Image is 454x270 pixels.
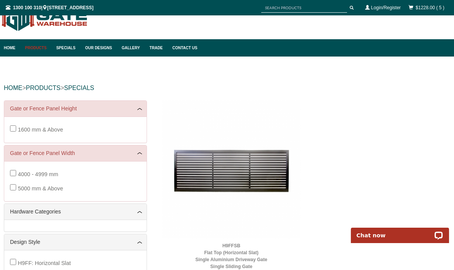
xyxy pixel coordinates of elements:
a: Home [4,39,21,57]
a: SPECIALS [64,85,94,91]
iframe: LiveChat chat widget [346,219,454,243]
a: Products [21,39,52,57]
a: Contact Us [169,39,197,57]
a: $1228.00 ( 5 ) [416,5,444,10]
a: Design Style [10,238,141,246]
input: SEARCH PRODUCTS [261,3,347,13]
a: Hardware Categories [10,208,141,216]
div: > > [4,76,450,100]
a: Gate or Fence Panel Width [10,149,141,157]
a: Trade [146,39,169,57]
a: Our Designs [81,39,118,57]
span: 4000 - 4999 mm [18,171,58,177]
span: 5000 mm & Above [18,185,63,192]
span: | [STREET_ADDRESS] [6,5,93,10]
span: 1600 mm & Above [18,127,63,133]
a: PRODUCTS [26,85,60,91]
a: Login/Register [371,5,401,10]
a: Gallery [118,39,145,57]
a: HOME [4,85,22,91]
a: Specials [52,39,81,57]
a: Gate or Fence Panel Height [10,105,141,113]
span: H9FF: Horizontal Slat [18,260,71,266]
img: H9FFSB - Flat Top (Horizontal Slat) - Single Aluminium Driveway Gate - Single Sliding Gate - Matt... [162,100,300,238]
a: 1300 100 310 [13,5,41,10]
